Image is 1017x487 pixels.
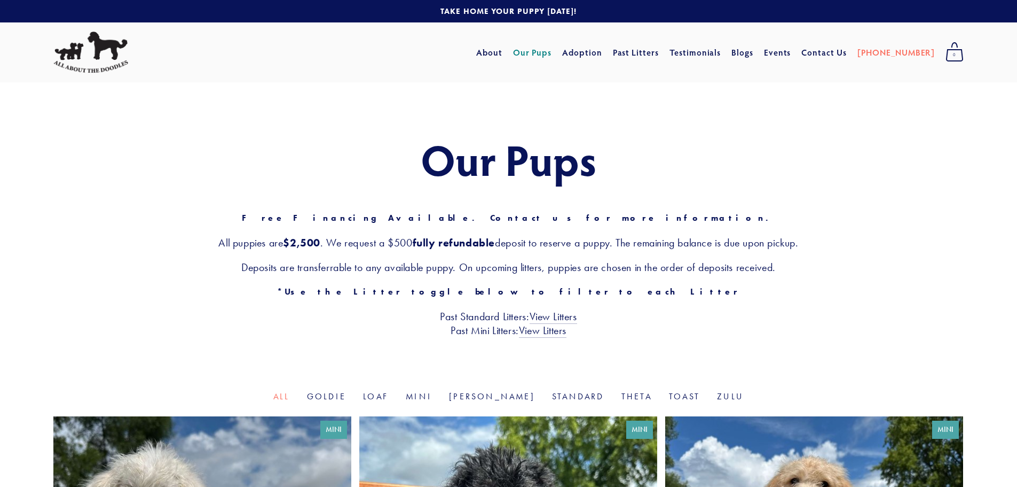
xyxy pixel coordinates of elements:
a: [PERSON_NAME] [449,391,535,401]
a: Goldie [307,391,346,401]
strong: fully refundable [413,236,495,249]
a: [PHONE_NUMBER] [857,43,935,62]
a: View Litters [530,310,577,324]
a: 0 items in cart [940,39,969,66]
a: Zulu [717,391,744,401]
a: All [273,391,290,401]
h1: Our Pups [53,136,964,183]
a: Theta [621,391,652,401]
a: Contact Us [801,43,847,62]
span: 0 [945,48,964,62]
a: Blogs [731,43,753,62]
strong: *Use the Litter toggle below to filter to each Litter [277,287,740,297]
a: About [476,43,502,62]
strong: Free Financing Available. Contact us for more information. [242,213,775,223]
a: Adoption [562,43,602,62]
img: All About The Doodles [53,32,128,73]
h3: Deposits are transferrable to any available puppy. On upcoming litters, puppies are chosen in the... [53,260,964,274]
h3: All puppies are . We request a $500 deposit to reserve a puppy. The remaining balance is due upon... [53,236,964,250]
a: Past Litters [613,47,659,58]
a: Mini [406,391,432,401]
a: View Litters [519,324,566,338]
a: Toast [669,391,700,401]
a: Standard [552,391,604,401]
strong: $2,500 [283,236,320,249]
a: Testimonials [669,43,721,62]
a: Loaf [363,391,389,401]
a: Events [764,43,791,62]
a: Our Pups [513,43,552,62]
h3: Past Standard Litters: Past Mini Litters: [53,310,964,337]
